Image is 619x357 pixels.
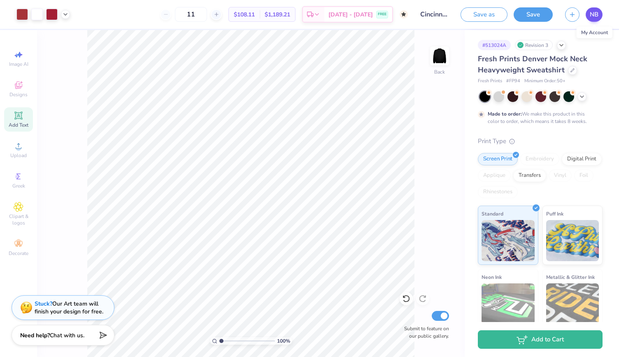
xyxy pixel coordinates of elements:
span: FREE [378,12,386,17]
div: Back [434,68,445,76]
span: Clipart & logos [4,213,33,226]
span: Standard [482,209,503,218]
div: Screen Print [478,153,518,165]
input: – – [175,7,207,22]
strong: Need help? [20,331,50,339]
span: $108.11 [234,10,255,19]
div: Transfers [513,169,546,182]
div: Digital Print [562,153,602,165]
div: Embroidery [520,153,559,165]
span: Metallic & Glitter Ink [546,273,595,281]
span: Puff Ink [546,209,563,218]
div: Vinyl [549,169,572,182]
span: Minimum Order: 50 + [524,78,565,85]
label: Submit to feature on our public gallery. [400,325,449,340]
strong: Made to order: [488,111,522,117]
span: Fresh Prints [478,78,502,85]
div: # 513024A [478,40,511,50]
a: NB [586,7,603,22]
button: Add to Cart [478,330,603,349]
div: Print Type [478,137,603,146]
span: Neon Ink [482,273,502,281]
img: Neon Ink [482,283,535,325]
span: Fresh Prints Denver Mock Neck Heavyweight Sweatshirt [478,54,587,75]
div: My Account [577,27,612,38]
span: 100 % [277,337,290,345]
img: Back [431,48,448,64]
strong: Stuck? [35,300,52,308]
span: Greek [12,183,25,189]
button: Save [514,7,553,22]
span: Upload [10,152,27,159]
div: Foil [574,169,593,182]
span: Chat with us. [50,331,84,339]
div: Revision 3 [515,40,553,50]
button: Save as [461,7,507,22]
span: $1,189.21 [265,10,290,19]
img: Standard [482,220,535,261]
div: Our Art team will finish your design for free. [35,300,103,315]
span: [DATE] - [DATE] [328,10,373,19]
span: Designs [9,91,28,98]
span: # FP94 [506,78,520,85]
input: Untitled Design [414,6,454,23]
div: We make this product in this color to order, which means it takes 8 weeks. [488,110,589,125]
img: Metallic & Glitter Ink [546,283,599,325]
div: Rhinestones [478,186,518,198]
span: Image AI [9,61,28,67]
div: Applique [478,169,511,182]
span: NB [590,10,598,19]
span: Decorate [9,250,28,257]
img: Puff Ink [546,220,599,261]
span: Add Text [9,122,28,128]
